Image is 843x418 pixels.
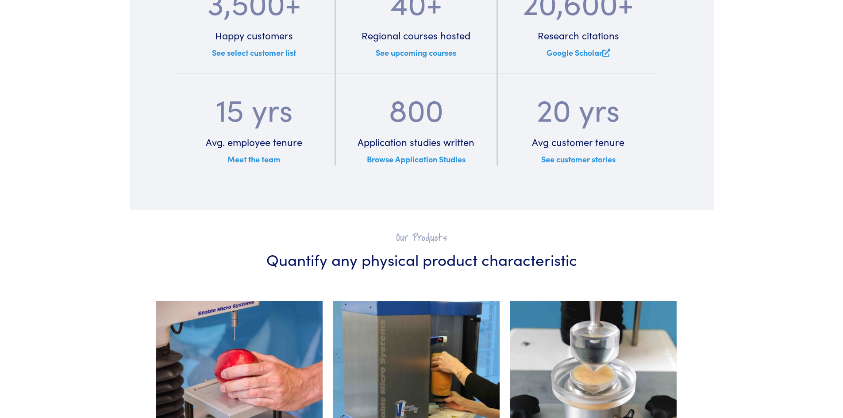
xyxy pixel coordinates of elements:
[179,29,329,42] h6: Happy customers
[179,135,329,149] h6: Avg. employee tenure
[156,248,687,270] h3: Quantify any physical product characteristic
[503,29,653,42] h6: Research citations
[212,47,296,58] a: See select customer list
[156,231,687,245] h2: Our Products
[341,135,491,149] h6: Application studies written
[541,153,616,165] a: See customer stories
[503,88,653,128] p: 20 yrs
[341,88,491,128] p: 800
[503,135,653,149] h6: Avg customer tenure
[367,153,466,165] a: Browse Application Studies
[227,153,281,165] a: Meet the team
[179,88,329,128] p: 15 yrs
[341,29,491,42] h6: Regional courses hosted
[547,47,610,58] a: Google Scholar
[376,47,456,58] a: See upcoming courses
